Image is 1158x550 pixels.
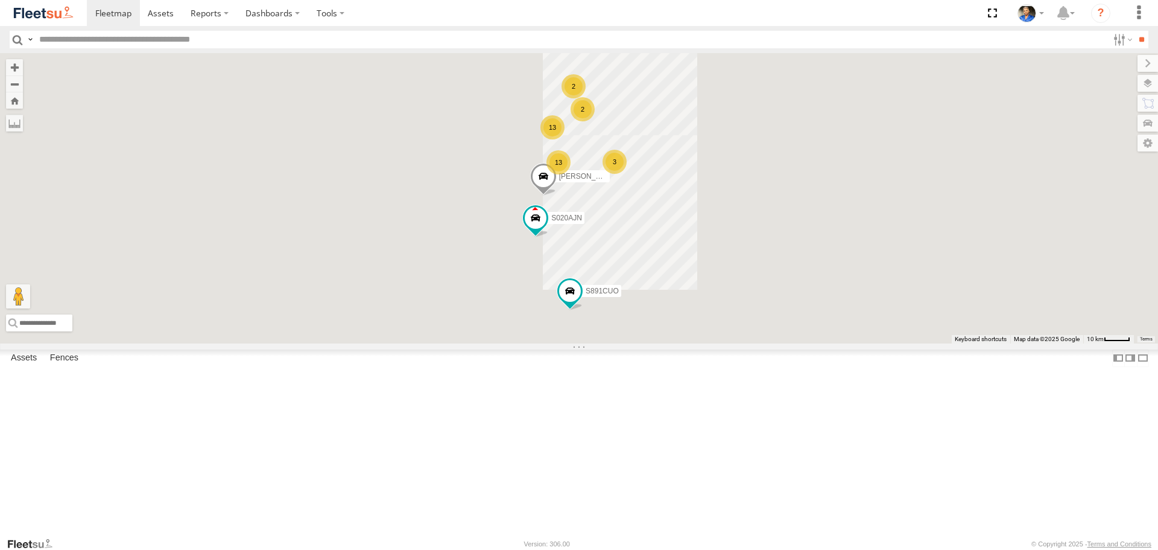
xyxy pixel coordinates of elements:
span: S020AJN [551,214,582,223]
div: 2 [562,74,586,98]
label: Measure [6,115,23,132]
button: Keyboard shortcuts [955,335,1007,344]
button: Zoom Home [6,92,23,109]
span: 10 km [1087,336,1104,342]
a: Visit our Website [7,538,62,550]
label: Search Filter Options [1109,31,1134,48]
i: ? [1091,4,1110,23]
span: Map data ©2025 Google [1014,336,1080,342]
label: Dock Summary Table to the Right [1124,350,1136,367]
div: © Copyright 2025 - [1031,540,1151,548]
label: Map Settings [1137,135,1158,152]
div: 13 [546,150,571,174]
button: Zoom in [6,59,23,75]
div: 13 [540,115,565,139]
div: 3 [603,150,627,174]
label: Fences [44,350,84,367]
span: [PERSON_NAME] [559,172,619,181]
label: Hide Summary Table [1137,350,1149,367]
label: Dock Summary Table to the Left [1112,350,1124,367]
span: S891CUO [586,287,619,295]
a: Terms (opens in new tab) [1140,336,1153,341]
button: Map scale: 10 km per 40 pixels [1083,335,1134,344]
div: Version: 306.00 [524,540,570,548]
label: Assets [5,350,43,367]
label: Search Query [25,31,35,48]
a: Terms and Conditions [1087,540,1151,548]
button: Zoom out [6,75,23,92]
div: Matt Draper [1013,4,1048,22]
button: Drag Pegman onto the map to open Street View [6,284,30,309]
div: 2 [571,97,595,121]
img: fleetsu-logo-horizontal.svg [12,5,75,21]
